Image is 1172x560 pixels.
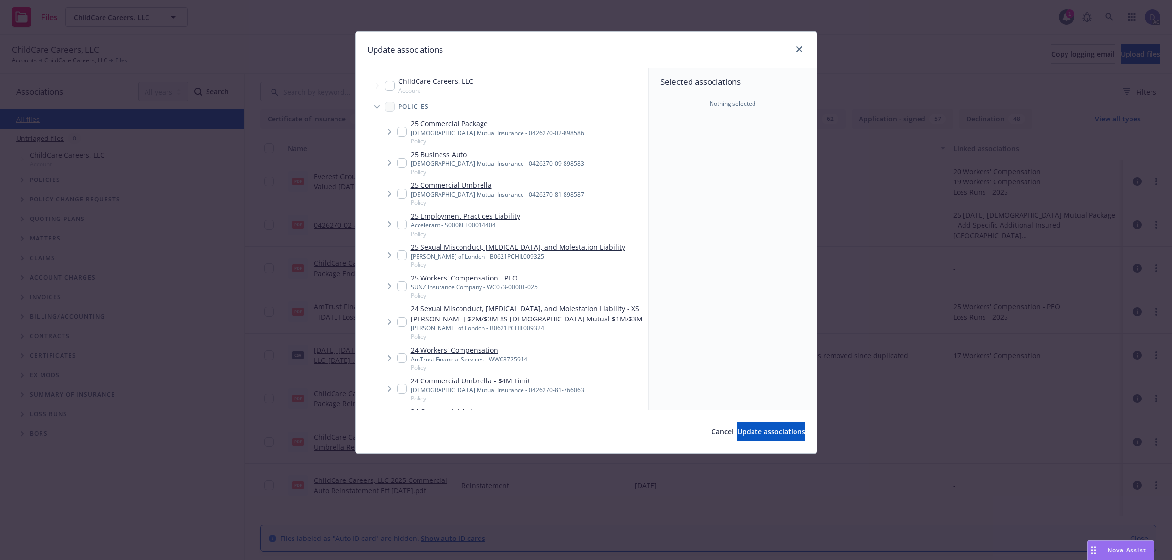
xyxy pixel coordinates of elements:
[411,386,584,394] div: [DEMOGRAPHIC_DATA] Mutual Insurance - 0426270-81-766063
[367,43,443,56] h1: Update associations
[411,332,644,340] span: Policy
[411,355,527,363] div: AmTrust Financial Services - WWC3725914
[1087,540,1154,560] button: Nova Assist
[398,104,429,110] span: Policies
[1108,546,1146,554] span: Nova Assist
[411,230,520,238] span: Policy
[411,149,584,160] a: 25 Business Auto
[411,129,584,137] div: [DEMOGRAPHIC_DATA] Mutual Insurance - 0426270-02-898586
[794,43,805,55] a: close
[737,422,805,441] button: Update associations
[398,86,473,95] span: Account
[411,180,584,190] a: 25 Commercial Umbrella
[411,137,584,145] span: Policy
[411,168,584,176] span: Policy
[411,260,625,269] span: Policy
[660,76,805,88] span: Selected associations
[411,252,625,260] div: [PERSON_NAME] of London - B0621PCHIL009325
[712,422,733,441] button: Cancel
[411,291,538,300] span: Policy
[411,190,584,199] div: [DEMOGRAPHIC_DATA] Mutual Insurance - 0426270-81-898587
[411,211,520,221] a: 25 Employment Practices Liability
[411,221,520,229] div: Accelerant - S0008EL00014404
[411,160,584,168] div: [DEMOGRAPHIC_DATA] Mutual Insurance - 0426270-09-898583
[712,427,733,436] span: Cancel
[411,273,538,283] a: 25 Workers' Compensation - PEO
[411,406,584,417] a: 24 Commercial Auto
[411,119,584,129] a: 25 Commercial Package
[411,376,584,386] a: 24 Commercial Umbrella - $4M Limit
[411,242,625,252] a: 25 Sexual Misconduct, [MEDICAL_DATA], and Molestation Liability
[411,303,644,324] a: 24 Sexual Misconduct, [MEDICAL_DATA], and Molestation Liability - XS [PERSON_NAME] $2M/$3M XS [DE...
[411,324,644,332] div: [PERSON_NAME] of London - B0621PCHIL009324
[1088,541,1100,560] div: Drag to move
[411,199,584,207] span: Policy
[411,394,584,402] span: Policy
[411,283,538,291] div: SUNZ Insurance Company - WC073-00001-025
[710,100,755,108] span: Nothing selected
[411,363,527,372] span: Policy
[411,345,527,355] a: 24 Workers' Compensation
[398,76,473,86] span: ChildCare Careers, LLC
[737,427,805,436] span: Update associations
